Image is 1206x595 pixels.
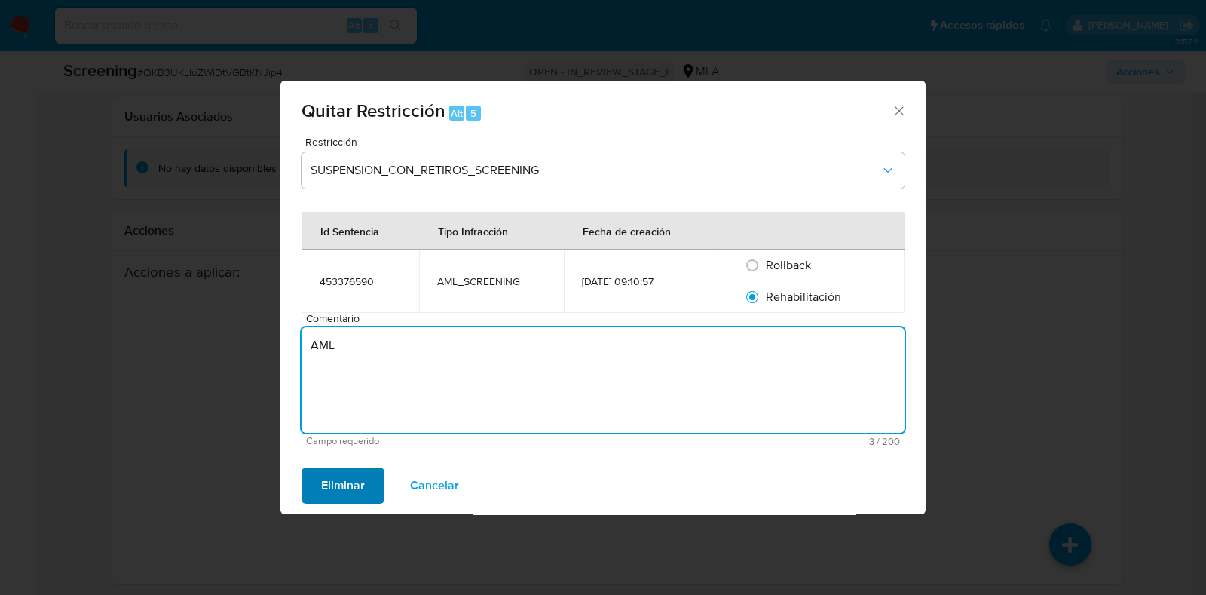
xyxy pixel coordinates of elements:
[301,97,445,124] span: Quitar Restricción
[892,103,905,117] button: Cerrar ventana
[603,437,900,446] span: Máximo 200 caracteres
[390,468,479,504] button: Cancelar
[320,274,401,288] div: 453376590
[321,469,365,502] span: Eliminar
[766,288,841,305] span: Rehabilitación
[565,213,689,249] div: Fecha de creación
[766,256,811,274] span: Rollback
[301,468,384,504] button: Eliminar
[301,327,904,433] textarea: AML
[451,106,463,121] span: Alt
[306,436,603,446] span: Campo requerido
[302,213,397,249] div: Id Sentencia
[301,152,904,189] button: Restriction
[311,163,880,178] span: SUSPENSION_CON_RETIROS_SCREENING
[470,106,476,121] span: 5
[582,274,699,288] div: [DATE] 09:10:57
[410,469,459,502] span: Cancelar
[305,136,908,147] span: Restricción
[306,313,909,324] span: Comentario
[437,274,546,288] div: AML_SCREENING
[420,213,526,249] div: Tipo Infracción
